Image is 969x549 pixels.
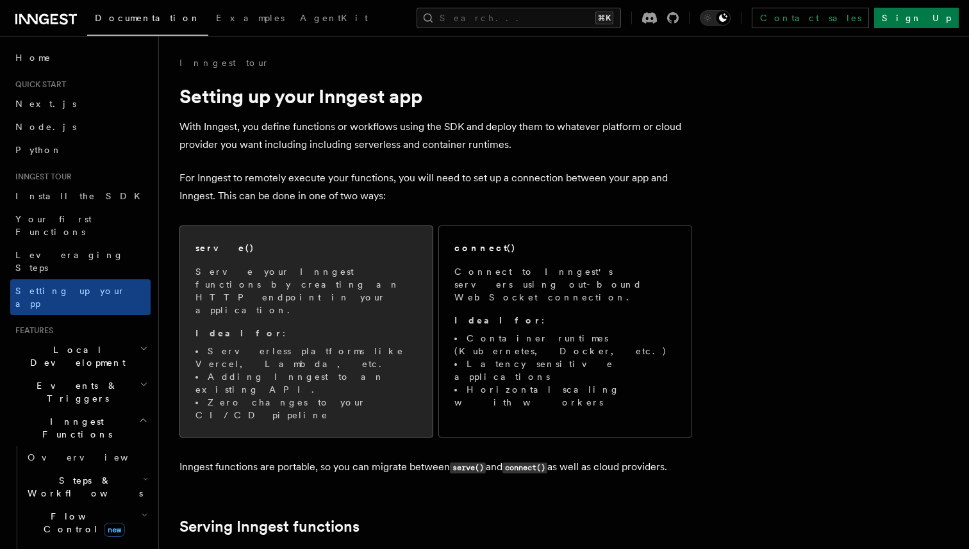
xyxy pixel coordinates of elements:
a: Overview [22,446,151,469]
span: Inngest tour [10,172,72,182]
p: Serve your Inngest functions by creating an HTTP endpoint in your application. [195,265,417,316]
button: Flow Controlnew [22,505,151,541]
button: Local Development [10,338,151,374]
button: Events & Triggers [10,374,151,410]
h2: connect() [454,242,516,254]
span: Features [10,325,53,336]
span: Leveraging Steps [15,250,124,273]
p: : [195,327,417,340]
span: Steps & Workflows [22,474,143,500]
span: Quick start [10,79,66,90]
span: Events & Triggers [10,379,140,405]
a: Setting up your app [10,279,151,315]
p: Connect to Inngest's servers using out-bound WebSocket connection. [454,265,676,304]
li: Serverless platforms like Vercel, Lambda, etc. [195,345,417,370]
a: Leveraging Steps [10,243,151,279]
a: Node.js [10,115,151,138]
a: Documentation [87,4,208,36]
button: Inngest Functions [10,410,151,446]
a: connect()Connect to Inngest's servers using out-bound WebSocket connection.Ideal for:Container ru... [438,225,692,438]
a: Your first Functions [10,208,151,243]
span: new [104,523,125,537]
a: Serving Inngest functions [179,518,360,536]
code: connect() [502,463,547,473]
p: With Inngest, you define functions or workflows using the SDK and deploy them to whatever platfor... [179,118,692,154]
a: Install the SDK [10,184,151,208]
h2: serve() [195,242,254,254]
span: Next.js [15,99,76,109]
a: Home [10,46,151,69]
span: Local Development [10,343,140,369]
span: Overview [28,452,160,463]
strong: Ideal for [195,328,283,338]
a: serve()Serve your Inngest functions by creating an HTTP endpoint in your application.Ideal for:Se... [179,225,433,438]
p: For Inngest to remotely execute your functions, you will need to set up a connection between your... [179,169,692,205]
span: AgentKit [300,13,368,23]
code: serve() [450,463,486,473]
span: Install the SDK [15,191,148,201]
a: Examples [208,4,292,35]
span: Documentation [95,13,201,23]
li: Container runtimes (Kubernetes, Docker, etc.) [454,332,676,357]
p: : [454,314,676,327]
li: Horizontal scaling with workers [454,383,676,409]
span: Flow Control [22,510,141,536]
span: Python [15,145,62,155]
a: Sign Up [874,8,959,28]
p: Inngest functions are portable, so you can migrate between and as well as cloud providers. [179,458,692,477]
span: Home [15,51,51,64]
span: Your first Functions [15,214,92,237]
strong: Ideal for [454,315,542,325]
button: Steps & Workflows [22,469,151,505]
a: Next.js [10,92,151,115]
span: Inngest Functions [10,415,138,441]
a: Python [10,138,151,161]
li: Zero changes to your CI/CD pipeline [195,396,417,422]
kbd: ⌘K [595,12,613,24]
a: Inngest tour [179,56,269,69]
span: Examples [216,13,285,23]
li: Adding Inngest to an existing API. [195,370,417,396]
li: Latency sensitive applications [454,357,676,383]
button: Toggle dark mode [700,10,731,26]
button: Search...⌘K [417,8,621,28]
h1: Setting up your Inngest app [179,85,692,108]
span: Setting up your app [15,286,126,309]
a: Contact sales [752,8,869,28]
a: AgentKit [292,4,376,35]
span: Node.js [15,122,76,132]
